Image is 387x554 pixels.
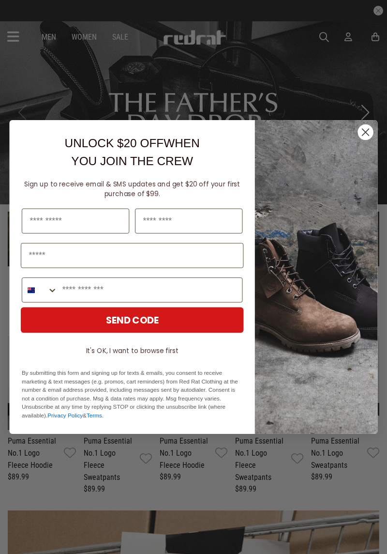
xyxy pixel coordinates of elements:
[22,209,129,234] input: First Name
[21,243,243,268] input: Email
[8,4,37,33] button: Open LiveChat chat widget
[357,124,374,140] button: Close dialog
[24,179,240,199] span: Sign up to receive email & SMS updates and get $20 off your first purchase of $99.
[87,412,102,419] a: Terms
[22,278,58,302] button: Search Countries
[21,342,243,359] button: It's OK, I want to browse first
[255,120,378,434] img: f7662613-148e-4c88-9575-6c6b5b55a647.jpeg
[164,136,200,149] span: WHEN
[21,307,243,333] button: SEND CODE
[28,286,35,294] img: New Zealand
[71,154,193,167] span: YOU JOIN THE CREW
[47,412,83,419] a: Privacy Policy
[22,369,243,419] p: By submitting this form and signing up for texts & emails, you consent to receive marketing & tex...
[65,136,164,149] span: UNLOCK $20 OFF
